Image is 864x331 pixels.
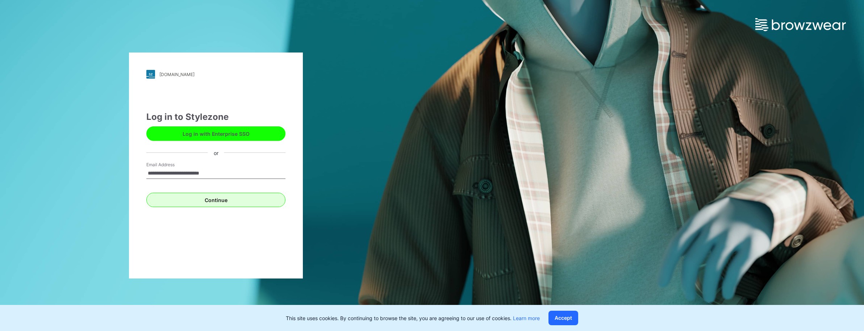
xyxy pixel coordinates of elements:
[146,70,155,79] img: stylezone-logo.562084cfcfab977791bfbf7441f1a819.svg
[146,193,285,207] button: Continue
[146,110,285,123] div: Log in to Stylezone
[208,149,224,156] div: or
[146,162,197,168] label: Email Address
[286,314,540,322] p: This site uses cookies. By continuing to browse the site, you are agreeing to our use of cookies.
[548,311,578,325] button: Accept
[159,72,195,77] div: [DOMAIN_NAME]
[755,18,846,31] img: browzwear-logo.e42bd6dac1945053ebaf764b6aa21510.svg
[146,70,285,79] a: [DOMAIN_NAME]
[146,126,285,141] button: Log in with Enterprise SSO
[513,315,540,321] a: Learn more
